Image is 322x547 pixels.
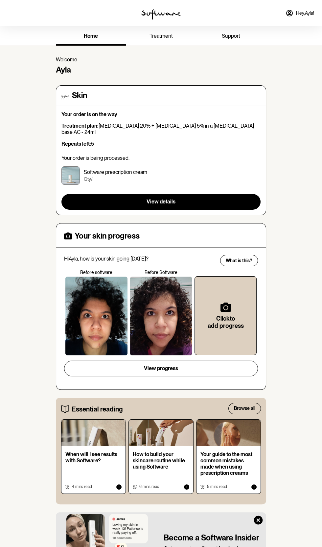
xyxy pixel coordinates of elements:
h4: Your skin progress [75,231,140,241]
span: support [222,33,240,39]
p: When will I see results with Software? [65,451,122,464]
span: 6 mins read [139,484,159,489]
img: software logo [141,9,181,20]
strong: Treatment plan: [61,123,99,129]
p: Your order is on the way [61,111,261,117]
button: View progress [64,361,258,376]
span: View progress [144,365,178,371]
h6: Click to add progress [205,315,246,329]
a: home [56,28,126,46]
img: cktu5b0bi00003e5xgiy44wfx.jpg [61,166,80,185]
p: Qty: 1 [84,177,147,182]
a: support [196,28,266,46]
p: Your guide to the most common mistakes made when using prescription creams [200,451,257,476]
h5: Essential reading [72,405,123,413]
h4: Ayla [56,65,266,75]
p: How to build your skincare routine while using Software [133,451,189,470]
span: Browse all [234,406,255,411]
span: View details [147,199,175,205]
span: What is this? [226,258,252,263]
span: Hey, Ayla ! [296,11,314,16]
h4: Become a Software Insider [164,533,261,543]
p: Your order is being processed. [61,155,261,161]
span: home [84,33,98,39]
button: View details [61,194,261,210]
span: 5 mins read [207,484,227,489]
p: Hi Ayla , how is your skin going [DATE]? [64,256,216,262]
button: What is this? [220,255,258,266]
p: [MEDICAL_DATA] 20% + [MEDICAL_DATA] 5% in a [MEDICAL_DATA] base AC - 24ml [61,123,261,135]
strong: Repeats left: [61,141,91,147]
p: Before Software [129,270,194,275]
button: Browse all [228,403,261,414]
h4: Skin [72,91,87,100]
p: Before software [64,270,129,275]
a: Hey,Ayla! [282,5,318,21]
p: 5 [61,141,261,147]
span: treatment [149,33,172,39]
p: Software prescription cream [84,169,147,175]
a: treatment [126,28,196,46]
span: 4 mins read [72,484,92,489]
p: Welcome [56,56,266,63]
